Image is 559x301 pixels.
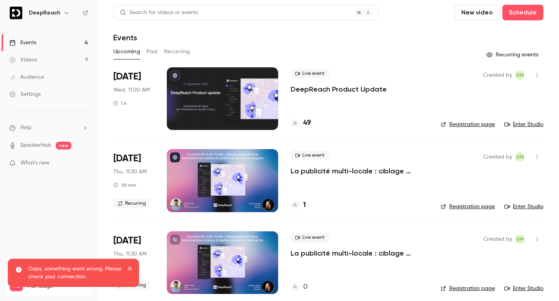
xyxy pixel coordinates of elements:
div: Events [9,39,36,47]
span: OM [516,70,524,80]
a: Registration page [441,285,495,292]
span: Created by [483,152,512,162]
div: Nov 13 Thu, 11:30 AM (Europe/Paris) [113,149,154,212]
h6: DeepReach [29,9,60,17]
div: 1 h [113,100,127,106]
h4: 0 [303,282,307,292]
span: Live event [291,233,329,242]
span: OM [516,152,524,162]
div: Jan 8 Thu, 11:30 AM (Europe/Paris) [113,231,154,294]
a: 1 [291,200,306,211]
a: Enter Studio [504,285,543,292]
a: Registration page [441,121,495,128]
button: Schedule [502,5,543,20]
span: [DATE] [113,152,141,165]
h1: Events [113,33,137,42]
span: new [56,142,71,150]
span: Live event [291,69,329,78]
a: 49 [291,118,311,128]
span: Olivier Milcent [515,152,525,162]
span: Thu, 11:30 AM [113,250,146,258]
button: Recurring events [483,49,543,61]
div: 30 min [113,182,136,188]
a: 0 [291,282,307,292]
h4: 1 [303,200,306,211]
button: Past [146,45,158,58]
h4: 49 [303,118,311,128]
span: [DATE] [113,234,141,247]
button: Upcoming [113,45,140,58]
span: OM [516,234,524,244]
button: Recurring [164,45,190,58]
a: SpeakerHub [20,141,51,150]
a: Enter Studio [504,121,543,128]
a: Enter Studio [504,203,543,211]
a: Registration page [441,203,495,211]
div: Settings [9,90,41,98]
div: Audience [9,73,44,81]
span: Wed, 11:00 AM [113,86,150,94]
span: What's new [20,159,50,167]
span: Live event [291,151,329,160]
a: La publicité multi-locale : ciblage géographique, best practices médias et performance des campagnes [291,166,428,176]
a: La publicité multi-locale : ciblage géographique, best practices médias et performance des campagnes [291,249,428,258]
div: Sep 17 Wed, 11:00 AM (Europe/Paris) [113,67,154,130]
span: [DATE] [113,70,141,83]
span: Help [20,124,32,132]
img: DeepReach [10,7,22,19]
span: Thu, 11:30 AM [113,168,146,176]
span: Created by [483,70,512,80]
p: Oops, something went wrong. Please check your connection. [28,265,122,281]
button: close [127,265,133,274]
span: Created by [483,234,512,244]
span: Olivier Milcent [515,234,525,244]
div: Videos [9,56,37,64]
li: help-dropdown-opener [9,124,88,132]
span: Olivier Milcent [515,70,525,80]
span: Recurring [113,199,151,208]
a: DeepReach Product Update [291,85,387,94]
div: Search for videos or events [120,9,198,17]
button: New video [455,5,499,20]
